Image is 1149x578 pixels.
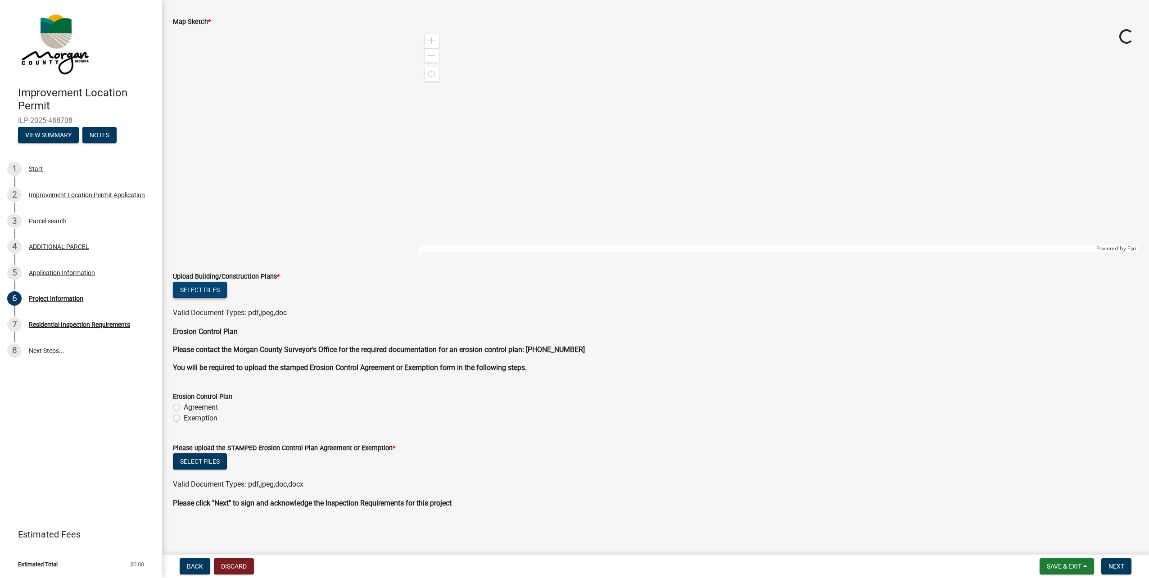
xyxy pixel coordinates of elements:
a: Esri [1127,245,1136,252]
div: Application Information [29,270,95,276]
div: 2 [7,188,22,202]
div: Parcel search [29,218,67,224]
div: 3 [7,214,22,228]
button: Discard [214,558,254,574]
h4: Improvement Location Permit [18,86,155,113]
strong: Please click "Next" to sign and acknowledge the Inspection Requirements for this project [173,499,452,507]
div: Powered by [1094,245,1138,252]
div: 5 [7,266,22,280]
button: Notes [82,127,117,143]
strong: You will be required to upload the stamped Erosion Control Agreement or Exemption form in the fol... [173,363,527,372]
button: Select files [173,453,227,470]
span: Valid Document Types: pdf,jpeg,doc [173,308,287,317]
div: Residential Inspection Requirements [29,321,130,328]
wm-modal-confirm: Notes [82,132,117,139]
label: Erosion Control Plan [173,394,232,400]
span: $0.00 [130,561,144,567]
span: Back [187,563,203,570]
button: View Summary [18,127,79,143]
div: Zoom in [425,34,439,48]
button: Select files [173,282,227,298]
div: Find my location [425,67,439,81]
div: 4 [7,239,22,254]
span: Estimated Total [18,561,58,567]
div: Start [29,166,43,172]
div: Improvement Location Permit Application [29,192,145,198]
wm-modal-confirm: Summary [18,132,79,139]
div: ADDITIONAL PARCEL [29,244,89,250]
label: Upload Building/Construction Plans [173,274,280,280]
div: 8 [7,343,22,358]
label: Please upload the STAMPED Erosion Control Plan Agreement or Exemption [173,445,395,452]
label: Map Sketch [173,19,211,25]
button: Next [1101,558,1131,574]
span: Save & Exit [1047,563,1081,570]
img: Morgan County, Indiana [18,9,90,77]
strong: Please contact the Morgan County Surveyor's Office for the required documentation for an erosion ... [173,345,585,354]
label: Exemption [184,413,217,424]
div: Project Information [29,295,83,302]
span: Next [1108,563,1124,570]
div: Zoom out [425,48,439,63]
span: Valid Document Types: pdf,jpeg,doc,docx [173,480,303,488]
button: Save & Exit [1040,558,1094,574]
a: Estimated Fees [7,525,148,543]
div: 1 [7,162,22,176]
button: Back [180,558,210,574]
strong: Erosion Control Plan [173,327,238,336]
div: 6 [7,291,22,306]
span: ILP-2025-488708 [18,116,144,125]
label: Agreement [184,402,218,413]
div: 7 [7,317,22,332]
